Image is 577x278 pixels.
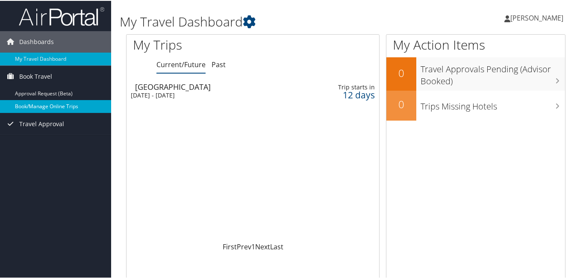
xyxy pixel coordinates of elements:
[131,91,293,98] div: [DATE] - [DATE]
[251,241,255,251] a: 1
[135,82,297,90] div: [GEOGRAPHIC_DATA]
[255,241,270,251] a: Next
[19,112,64,134] span: Travel Approval
[386,56,565,89] a: 0Travel Approvals Pending (Advisor Booked)
[324,83,375,90] div: Trip starts in
[237,241,251,251] a: Prev
[133,35,268,53] h1: My Trips
[386,90,565,120] a: 0Trips Missing Hotels
[19,65,52,86] span: Book Travel
[510,12,563,22] span: [PERSON_NAME]
[120,12,421,30] h1: My Travel Dashboard
[19,30,54,52] span: Dashboards
[223,241,237,251] a: First
[156,59,206,68] a: Current/Future
[421,95,565,112] h3: Trips Missing Hotels
[386,96,416,111] h2: 0
[386,35,565,53] h1: My Action Items
[270,241,283,251] a: Last
[212,59,226,68] a: Past
[504,4,572,30] a: [PERSON_NAME]
[324,90,375,98] div: 12 days
[19,6,104,26] img: airportal-logo.png
[421,58,565,86] h3: Travel Approvals Pending (Advisor Booked)
[386,65,416,80] h2: 0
